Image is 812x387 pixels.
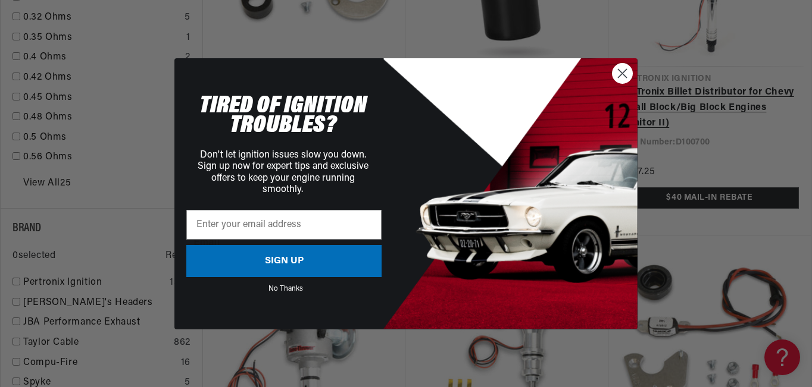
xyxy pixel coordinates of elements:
button: No Thanks [190,285,382,289]
span: TIRED OF IGNITION TROUBLES? [199,93,367,139]
input: Enter your email address [186,210,382,240]
button: Close dialog [612,63,633,84]
button: SIGN UP [186,245,382,277]
span: Don't let ignition issues slow you down. Sign up now for expert tips and exclusive offers to keep... [198,150,368,194]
